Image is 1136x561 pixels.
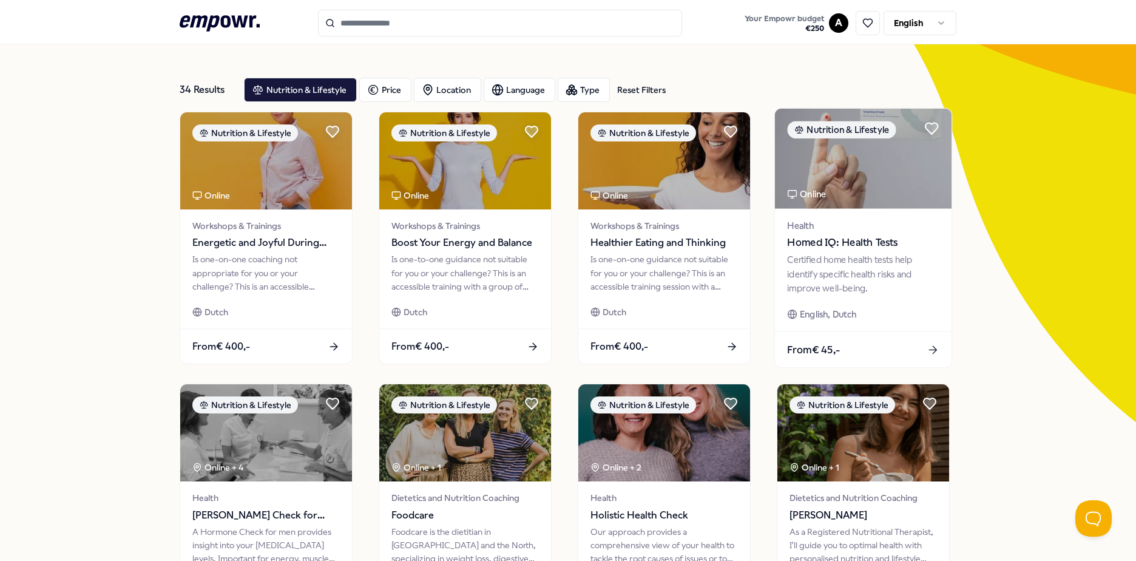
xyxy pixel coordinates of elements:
div: Online + 1 [391,461,441,474]
a: Your Empowr budget€250 [740,10,829,36]
button: Price [359,78,411,102]
span: Your Empowr budget [745,14,824,24]
span: Dutch [205,305,228,319]
span: Homed IQ: Health Tests [787,235,939,251]
div: Nutrition & Lifestyle [391,124,497,141]
span: From € 400,- [391,339,449,355]
span: Dutch [404,305,427,319]
button: Language [484,78,555,102]
button: Nutrition & Lifestyle [244,78,357,102]
div: Online + 4 [192,461,243,474]
span: Workshops & Trainings [192,219,340,233]
span: Holistic Health Check [590,508,738,523]
div: Nutrition & Lifestyle [789,396,895,413]
img: package image [775,109,952,209]
button: Location [414,78,481,102]
div: Is one-to-one guidance not suitable for you or your challenge? This is an accessible training wit... [391,253,539,293]
span: Workshops & Trainings [590,219,738,233]
div: Online + 1 [789,461,839,474]
span: Foodcare [391,508,539,523]
span: English, Dutch [800,307,857,321]
span: Dutch [603,305,626,319]
span: Dietetics and Nutrition Coaching [789,491,937,505]
span: Energetic and Joyful During Menopause [192,235,340,251]
button: Type [558,78,610,102]
img: package image [180,112,352,209]
button: Your Empowr budget€250 [742,12,827,36]
div: Online [391,189,429,202]
div: Is one-on-one guidance not suitable for you or your challenge? This is an accessible training ses... [590,253,738,293]
div: Nutrition & Lifestyle [590,396,696,413]
input: Search for products, categories or subcategories [318,10,682,36]
span: From € 400,- [192,339,250,355]
div: Nutrition & Lifestyle [391,396,497,413]
span: Healthier Eating and Thinking [590,235,738,251]
span: Health [787,219,939,233]
span: Boost Your Energy and Balance [391,235,539,251]
span: Health [590,491,738,505]
div: Is one-on-one coaching not appropriate for you or your challenge? This is an accessible training ... [192,253,340,293]
img: package image [578,112,750,209]
button: A [829,13,848,33]
div: Reset Filters [617,83,666,97]
div: 34 Results [180,78,234,102]
div: Online + 2 [590,461,641,474]
div: Online [787,187,826,201]
span: Dietetics and Nutrition Coaching [391,491,539,505]
iframe: Help Scout Beacon - Open [1075,500,1112,537]
a: package imageNutrition & LifestyleOnlineWorkshops & TrainingsBoost Your Energy and BalanceIs one-... [379,112,552,364]
span: From € 400,- [590,339,648,355]
img: package image [777,384,949,481]
span: € 250 [745,24,824,33]
img: package image [180,384,352,481]
img: package image [379,384,551,481]
span: Health [192,491,340,505]
div: Online [590,189,628,202]
img: package image [379,112,551,209]
img: package image [578,384,750,481]
div: Online [192,189,230,202]
div: Nutrition & Lifestyle [787,121,896,138]
div: Certified home health tests help identify specific health risks and improve well-being. [787,253,939,295]
span: From € 45,- [787,342,840,358]
span: [PERSON_NAME] [789,508,937,523]
div: Nutrition & Lifestyle [590,124,696,141]
div: Nutrition & Lifestyle [192,124,298,141]
a: package imageNutrition & LifestyleOnlineWorkshops & TrainingsHealthier Eating and ThinkingIs one-... [578,112,751,364]
span: [PERSON_NAME] Check for Men [192,508,340,523]
a: package imageNutrition & LifestyleOnlineHealthHomed IQ: Health TestsCertified home health tests h... [774,108,953,369]
div: Nutrition & Lifestyle [192,396,298,413]
span: Workshops & Trainings [391,219,539,233]
a: package imageNutrition & LifestyleOnlineWorkshops & TrainingsEnergetic and Joyful During Menopaus... [180,112,353,364]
